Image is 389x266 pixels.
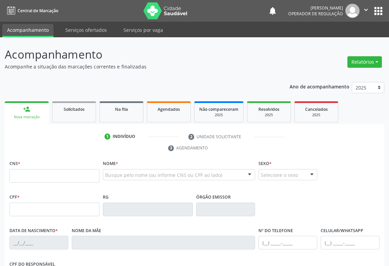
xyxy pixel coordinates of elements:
label: RG [103,192,109,203]
label: CPF [9,192,20,203]
div: 2025 [252,112,286,118]
label: Nº do Telefone [258,226,293,236]
span: Cancelados [305,106,328,112]
p: Acompanhamento [5,46,270,63]
div: Indivíduo [113,134,135,140]
span: Não compareceram [199,106,238,112]
input: (__) _____-_____ [258,236,317,249]
p: Acompanhe a situação das marcações correntes e finalizadas [5,63,270,70]
label: Sexo [258,159,272,169]
a: Central de Marcação [5,5,58,16]
span: Agendados [158,106,180,112]
button: notifications [268,6,277,16]
label: Nome da mãe [72,226,101,236]
i:  [362,6,370,14]
img: img [345,4,360,18]
span: Solicitados [64,106,85,112]
input: (__) _____-_____ [321,236,380,249]
div: 1 [105,134,111,140]
div: person_add [23,105,30,113]
span: Operador de regulação [288,11,343,17]
div: 2025 [299,112,333,118]
button: Relatórios [347,56,382,68]
label: Celular/WhatsApp [321,226,363,236]
span: Central de Marcação [18,8,58,14]
button: apps [372,5,384,17]
button:  [360,4,372,18]
div: [PERSON_NAME] [288,5,343,11]
a: Serviços por vaga [119,24,168,36]
span: Resolvidos [258,106,279,112]
input: __/__/____ [9,236,68,249]
p: Ano de acompanhamento [290,82,349,90]
label: CNS [9,159,20,169]
label: Data de nascimento [9,226,58,236]
a: Serviços ofertados [61,24,112,36]
div: 2025 [199,112,238,118]
a: Acompanhamento [2,24,53,37]
label: Órgão emissor [196,192,231,203]
label: Nome [103,159,118,169]
span: Na fila [115,106,128,112]
span: Selecione o sexo [261,171,298,179]
div: Nova marcação [9,115,44,120]
span: Busque pelo nome (ou informe CNS ou CPF ao lado) [105,171,222,179]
